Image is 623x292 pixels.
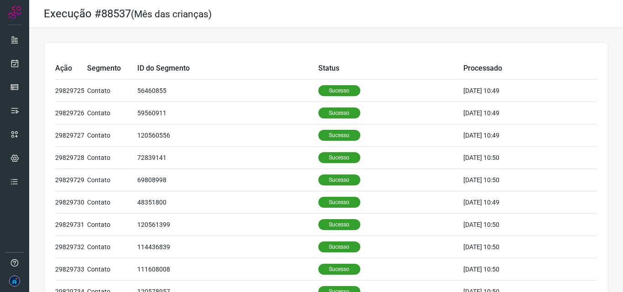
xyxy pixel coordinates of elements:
td: 56460855 [137,80,318,102]
td: 48351800 [137,191,318,214]
td: Contato [87,236,137,258]
td: [DATE] 10:50 [463,236,597,258]
td: 59560911 [137,102,318,124]
td: 29829725 [55,80,87,102]
td: [DATE] 10:49 [463,102,597,124]
td: 114436839 [137,236,318,258]
td: 29829728 [55,147,87,169]
td: Contato [87,102,137,124]
p: Sucesso [318,130,360,141]
td: 29829731 [55,214,87,236]
p: Sucesso [318,197,360,208]
td: Segmento [87,57,137,80]
td: 29829733 [55,258,87,281]
td: [DATE] 10:50 [463,258,597,281]
td: ID do Segmento [137,57,318,80]
p: Sucesso [318,264,360,275]
td: 69808998 [137,169,318,191]
td: 29829729 [55,169,87,191]
h2: Execução #88537 [44,7,212,20]
td: 120561399 [137,214,318,236]
td: 120560556 [137,124,318,147]
td: 72839141 [137,147,318,169]
p: Sucesso [318,85,360,96]
td: 29829726 [55,102,87,124]
td: Contato [87,258,137,281]
td: Contato [87,124,137,147]
td: [DATE] 10:50 [463,214,597,236]
td: 29829727 [55,124,87,147]
td: Contato [87,214,137,236]
td: Processado [463,57,597,80]
td: Contato [87,147,137,169]
td: [DATE] 10:49 [463,124,597,147]
img: f302904a67d38d0517bf933494acca5c.png [9,276,20,287]
td: [DATE] 10:49 [463,80,597,102]
p: Sucesso [318,219,360,230]
td: Ação [55,57,87,80]
td: 29829730 [55,191,87,214]
small: (Mês das crianças) [131,9,212,20]
td: Status [318,57,463,80]
p: Sucesso [318,152,360,163]
td: [DATE] 10:49 [463,191,597,214]
td: [DATE] 10:50 [463,169,597,191]
td: Contato [87,80,137,102]
td: 111608008 [137,258,318,281]
p: Sucesso [318,108,360,118]
td: [DATE] 10:50 [463,147,597,169]
p: Sucesso [318,174,360,185]
td: Contato [87,169,137,191]
img: Logo [8,5,21,19]
td: 29829732 [55,236,87,258]
td: Contato [87,191,137,214]
p: Sucesso [318,241,360,252]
